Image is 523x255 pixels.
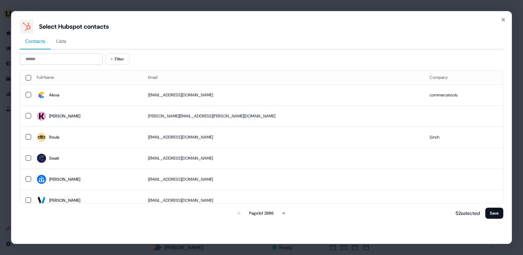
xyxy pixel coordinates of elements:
td: [EMAIL_ADDRESS][DOMAIN_NAME] [143,169,424,190]
button: Save [485,208,503,219]
div: [PERSON_NAME] [49,197,80,204]
div: Roula [49,134,59,141]
td: [EMAIL_ADDRESS][DOMAIN_NAME] [143,148,424,169]
div: [PERSON_NAME] [49,113,80,120]
td: [EMAIL_ADDRESS][DOMAIN_NAME] [143,126,424,148]
span: Lists [56,38,66,45]
p: 52 selected [453,210,480,217]
th: Email [143,70,424,84]
div: [PERSON_NAME] [49,176,80,183]
td: Sinch [424,126,503,148]
div: Select Hubspot contacts [39,22,109,31]
span: Contacts [25,38,45,45]
td: commercetools [424,84,503,105]
th: Company [424,70,503,84]
div: Page 1 of 2886 [249,210,274,217]
td: [PERSON_NAME][EMAIL_ADDRESS][PERSON_NAME][DOMAIN_NAME] [143,105,424,126]
th: Full Name [31,70,143,84]
button: Filter [105,54,130,65]
td: [EMAIL_ADDRESS][DOMAIN_NAME] [143,84,424,105]
div: Alexa [49,92,59,98]
div: Swati [49,155,59,162]
td: [EMAIL_ADDRESS][DOMAIN_NAME] [143,190,424,211]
